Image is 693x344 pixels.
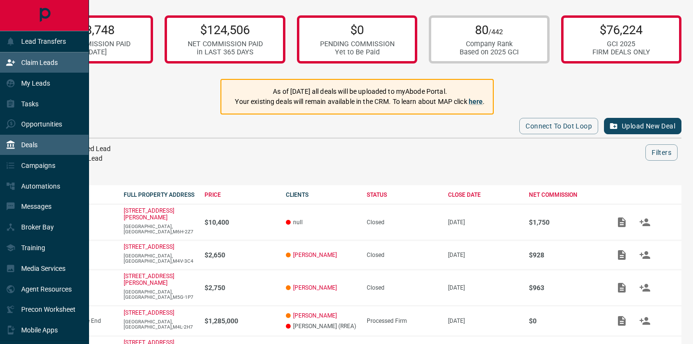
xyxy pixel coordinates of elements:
p: [DATE] [448,219,520,226]
span: Match Clients [633,284,656,291]
div: PRICE [205,191,276,198]
div: PENDING COMMISSION [320,40,395,48]
div: Processed Firm [367,318,438,324]
p: $2,750 [205,284,276,292]
span: Match Clients [633,317,656,324]
div: GCI 2025 [592,40,650,48]
div: FULL PROPERTY ADDRESS [124,191,195,198]
p: [GEOGRAPHIC_DATA],[GEOGRAPHIC_DATA],M6H-2Z7 [124,224,195,234]
p: $1,285,000 [205,317,276,325]
a: [STREET_ADDRESS] [124,243,174,250]
div: Closed [367,252,438,258]
p: $2,650 [205,251,276,259]
p: $1,750 [529,218,601,226]
p: $124,506 [188,23,263,37]
span: Match Clients [633,218,656,225]
p: $53,748 [55,23,130,37]
a: [PERSON_NAME] [293,252,337,258]
a: [PERSON_NAME] [293,284,337,291]
p: $0 [320,23,395,37]
span: Add / View Documents [610,251,633,258]
p: null [286,219,358,226]
span: Add / View Documents [610,218,633,225]
div: FIRM DEALS ONLY [592,48,650,56]
p: As of [DATE] all deals will be uploaded to myAbode Portal. [235,87,485,97]
a: [STREET_ADDRESS][PERSON_NAME] [124,207,174,221]
a: [STREET_ADDRESS] [124,309,174,316]
div: Based on 2025 GCI [460,48,519,56]
p: $10,400 [205,218,276,226]
p: [DATE] [448,284,520,291]
div: CLIENTS [286,191,358,198]
button: Filters [645,144,678,161]
div: Company Rank [460,40,519,48]
span: Match Clients [633,251,656,258]
a: here [469,98,483,105]
div: NET COMMISSION [529,191,601,198]
div: in [DATE] [55,48,130,56]
p: [GEOGRAPHIC_DATA],[GEOGRAPHIC_DATA],M4V-3C4 [124,253,195,264]
a: [PERSON_NAME] [293,312,337,319]
p: $76,224 [592,23,650,37]
div: NET COMMISSION PAID [188,40,263,48]
span: Add / View Documents [610,284,633,291]
div: in LAST 365 DAYS [188,48,263,56]
p: [DATE] [448,252,520,258]
a: [STREET_ADDRESS][PERSON_NAME] [124,273,174,286]
p: Your existing deals will remain available in the CRM. To learn about MAP click . [235,97,485,107]
p: [GEOGRAPHIC_DATA],[GEOGRAPHIC_DATA],M5G-1P7 [124,289,195,300]
span: /442 [488,28,503,36]
p: $928 [529,251,601,259]
p: $0 [529,317,601,325]
button: Upload New Deal [604,118,681,134]
div: Closed [367,284,438,291]
div: Closed [367,219,438,226]
p: $963 [529,284,601,292]
div: NET COMMISSION PAID [55,40,130,48]
p: 80 [460,23,519,37]
span: Add / View Documents [610,317,633,324]
p: [DATE] [448,318,520,324]
p: [GEOGRAPHIC_DATA],[GEOGRAPHIC_DATA],M4L-2H7 [124,319,195,330]
div: CLOSE DATE [448,191,520,198]
p: [PERSON_NAME] (RREA) [286,323,358,330]
button: Connect to Dot Loop [519,118,598,134]
div: STATUS [367,191,438,198]
div: Yet to Be Paid [320,48,395,56]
